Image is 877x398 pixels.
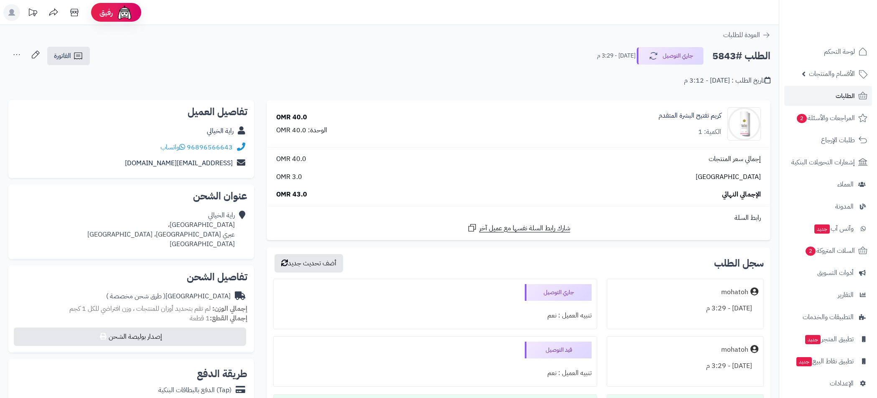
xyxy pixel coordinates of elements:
span: المراجعات والأسئلة [796,112,855,124]
span: أدوات التسويق [817,267,854,279]
span: الفاتورة [54,51,71,61]
span: العودة للطلبات [723,30,760,40]
span: شارك رابط السلة نفسها مع عميل آخر [479,224,570,233]
span: إجمالي سعر المنتجات [709,154,761,164]
div: جاري التوصيل [525,284,592,301]
a: المراجعات والأسئلة2 [784,108,872,128]
a: العملاء [784,174,872,194]
span: تطبيق نقاط البيع [796,355,854,367]
div: تنبيه العميل : نعم [279,365,592,381]
span: جديد [814,224,830,234]
div: قيد التوصيل [525,342,592,358]
div: الكمية: 1 [698,127,721,137]
a: وآتس آبجديد [784,219,872,239]
h3: سجل الطلب [714,258,764,268]
a: الطلبات [784,86,872,106]
strong: إجمالي القطع: [210,313,247,323]
h2: الطلب #5843 [712,48,770,65]
span: جديد [796,357,812,366]
small: 1 قطعة [190,313,247,323]
button: جاري التوصيل [637,47,704,65]
span: التطبيقات والخدمات [803,311,854,323]
div: mohatoh [721,287,748,297]
span: الأقسام والمنتجات [809,68,855,80]
a: واتساب [160,142,185,152]
span: الطلبات [836,90,855,102]
span: إشعارات التحويلات البنكية [791,156,855,168]
div: mohatoh [721,345,748,355]
span: 40.0 OMR [276,154,306,164]
span: 43.0 OMR [276,190,307,199]
a: شارك رابط السلة نفسها مع عميل آخر [467,223,570,233]
div: الوحدة: 40.0 OMR [276,126,327,135]
span: المدونة [835,201,854,212]
a: العودة للطلبات [723,30,770,40]
img: ai-face.png [116,4,133,21]
strong: إجمالي الوزن: [212,304,247,314]
a: التقارير [784,285,872,305]
span: [GEOGRAPHIC_DATA] [696,172,761,182]
button: إصدار بوليصة الشحن [14,327,246,346]
h2: تفاصيل العميل [15,107,247,117]
span: العملاء [837,179,854,190]
a: طلبات الإرجاع [784,130,872,150]
a: التطبيقات والخدمات [784,307,872,327]
a: تطبيق المتجرجديد [784,329,872,349]
span: لم تقم بتحديد أوزان للمنتجات ، وزن افتراضي للكل 1 كجم [69,304,211,314]
a: تحديثات المنصة [22,4,43,23]
span: طلبات الإرجاع [821,134,855,146]
small: [DATE] - 3:29 م [597,52,636,60]
div: راية الخيالي [GEOGRAPHIC_DATA]، عبري [GEOGRAPHIC_DATA]، [GEOGRAPHIC_DATA] [GEOGRAPHIC_DATA] [87,211,235,249]
a: لوحة التحكم [784,42,872,62]
h2: تفاصيل الشحن [15,272,247,282]
span: وآتس آب [813,223,854,234]
a: راية الخيالي [207,126,234,136]
div: [DATE] - 3:29 م [612,300,758,317]
span: ( طرق شحن مخصصة ) [106,291,165,301]
span: 2 [806,247,816,256]
img: logo-2.png [820,6,869,24]
a: السلات المتروكة2 [784,241,872,261]
span: رفيق [99,8,113,18]
a: 96896566643 [187,142,233,152]
a: تطبيق نقاط البيعجديد [784,351,872,371]
div: تنبيه العميل : نعم [279,307,592,324]
a: كريم تفتيح البشرة المتقدم [658,111,721,121]
img: 1739573726-cm4q21r9m0e1d01kleger9j34_ampoul_2-90x90.png [728,107,760,141]
div: [GEOGRAPHIC_DATA] [106,292,231,301]
div: 40.0 OMR [276,113,307,122]
span: الإعدادات [830,378,854,389]
a: إشعارات التحويلات البنكية [784,152,872,172]
span: السلات المتروكة [805,245,855,257]
div: رابط السلة [270,213,767,223]
span: لوحة التحكم [824,46,855,58]
h2: عنوان الشحن [15,191,247,201]
a: [EMAIL_ADDRESS][DOMAIN_NAME] [125,158,233,168]
div: [DATE] - 3:29 م [612,358,758,374]
div: تاريخ الطلب : [DATE] - 3:12 م [684,76,770,86]
span: تطبيق المتجر [804,333,854,345]
span: 2 [797,114,807,123]
span: جديد [805,335,821,344]
span: التقارير [838,289,854,301]
h2: طريقة الدفع [197,369,247,379]
a: المدونة [784,196,872,217]
span: 3.0 OMR [276,172,302,182]
span: الإجمالي النهائي [722,190,761,199]
a: الفاتورة [47,47,90,65]
a: أدوات التسويق [784,263,872,283]
button: أضف تحديث جديد [275,254,343,272]
div: (Tap) الدفع بالبطاقات البنكية [158,385,231,395]
a: الإعدادات [784,373,872,393]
